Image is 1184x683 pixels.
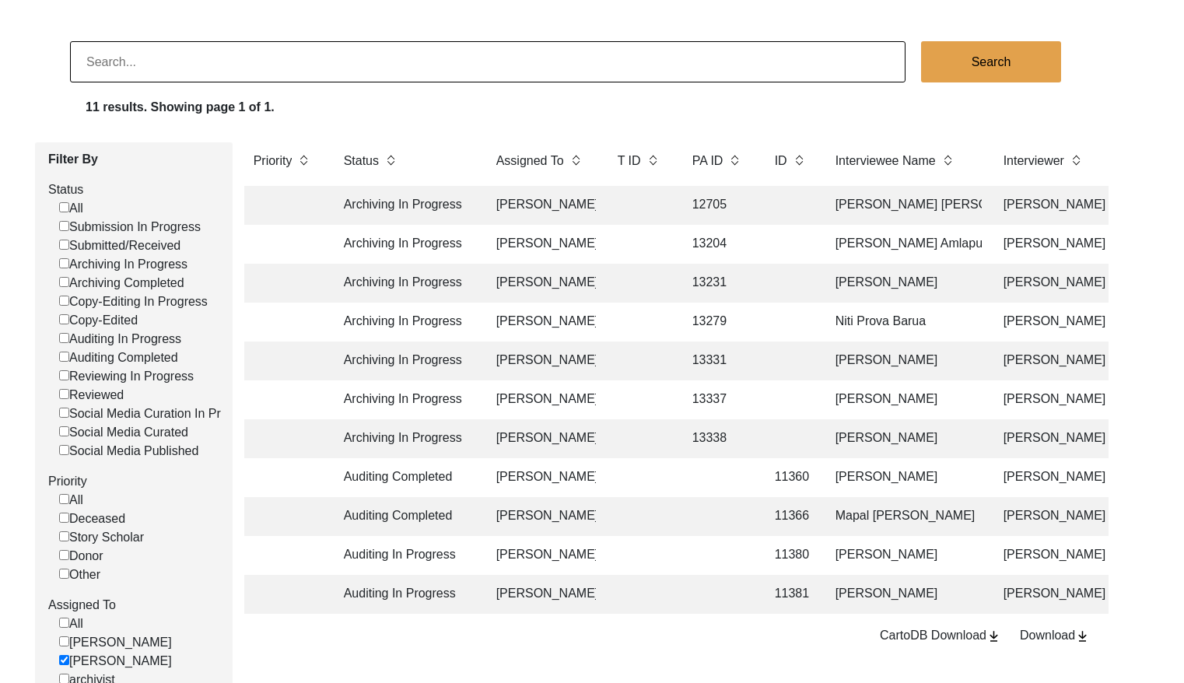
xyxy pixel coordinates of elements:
[59,386,124,405] label: Reviewed
[942,152,953,169] img: sort-button.png
[59,221,69,231] input: Submission In Progress
[335,303,475,341] td: Archiving In Progress
[59,566,100,584] label: Other
[59,510,125,528] label: Deceased
[487,419,596,458] td: [PERSON_NAME]
[59,618,69,628] input: All
[59,547,103,566] label: Donor
[59,655,69,665] input: [PERSON_NAME]
[48,472,221,491] label: Priority
[826,536,982,575] td: [PERSON_NAME]
[826,341,982,380] td: [PERSON_NAME]
[487,225,596,264] td: [PERSON_NAME]
[59,389,69,399] input: Reviewed
[335,419,475,458] td: Archiving In Progress
[683,341,753,380] td: 13331
[826,303,982,341] td: Niti Prova Barua
[986,629,1001,643] img: download-button.png
[344,152,379,170] label: Status
[765,458,814,497] td: 11360
[683,380,753,419] td: 13337
[59,636,69,646] input: [PERSON_NAME]
[729,152,740,169] img: sort-button.png
[48,150,221,169] label: Filter By
[59,236,180,255] label: Submitted/Received
[683,264,753,303] td: 13231
[59,258,69,268] input: Archiving In Progress
[59,370,69,380] input: Reviewing In Progress
[765,536,814,575] td: 11380
[335,341,475,380] td: Archiving In Progress
[59,652,172,671] label: [PERSON_NAME]
[826,419,982,458] td: [PERSON_NAME]
[59,292,208,311] label: Copy-Editing In Progress
[59,333,69,343] input: Auditing In Progress
[59,218,201,236] label: Submission In Progress
[765,497,814,536] td: 11366
[59,528,144,547] label: Story Scholar
[59,513,69,523] input: Deceased
[335,575,475,614] td: Auditing In Progress
[59,405,258,423] label: Social Media Curation In Progress
[385,152,396,169] img: sort-button.png
[826,380,982,419] td: [PERSON_NAME]
[335,225,475,264] td: Archiving In Progress
[618,152,641,170] label: T ID
[487,303,596,341] td: [PERSON_NAME]
[70,41,906,82] input: Search...
[59,277,69,287] input: Archiving Completed
[59,367,194,386] label: Reviewing In Progress
[487,186,596,225] td: [PERSON_NAME]
[496,152,564,170] label: Assigned To
[59,442,198,461] label: Social Media Published
[59,531,69,541] input: Story Scholar
[59,550,69,560] input: Donor
[335,186,475,225] td: Archiving In Progress
[487,575,596,614] td: [PERSON_NAME]
[880,626,1001,645] div: CartoDB Download
[48,596,221,615] label: Assigned To
[1020,626,1090,645] div: Download
[59,569,69,579] input: Other
[59,199,83,218] label: All
[59,255,187,274] label: Archiving In Progress
[59,408,69,418] input: Social Media Curation In Progress
[647,152,658,169] img: sort-button.png
[59,202,69,212] input: All
[59,349,178,367] label: Auditing Completed
[487,380,596,419] td: [PERSON_NAME]
[826,225,982,264] td: [PERSON_NAME] Amlapuri
[298,152,309,169] img: sort-button.png
[683,303,753,341] td: 13279
[59,633,172,652] label: [PERSON_NAME]
[59,426,69,436] input: Social Media Curated
[692,152,723,170] label: PA ID
[826,264,982,303] td: [PERSON_NAME]
[59,274,184,292] label: Archiving Completed
[683,419,753,458] td: 13338
[254,152,292,170] label: Priority
[59,615,83,633] label: All
[487,497,596,536] td: [PERSON_NAME]
[775,152,787,170] label: ID
[826,186,982,225] td: [PERSON_NAME] [PERSON_NAME]
[826,458,982,497] td: [PERSON_NAME]
[826,497,982,536] td: Mapal [PERSON_NAME]
[335,264,475,303] td: Archiving In Progress
[921,41,1061,82] button: Search
[48,180,221,199] label: Status
[59,445,69,455] input: Social Media Published
[59,494,69,504] input: All
[59,296,69,306] input: Copy-Editing In Progress
[487,536,596,575] td: [PERSON_NAME]
[335,458,475,497] td: Auditing Completed
[335,497,475,536] td: Auditing Completed
[59,240,69,250] input: Submitted/Received
[765,575,814,614] td: 11381
[1004,152,1064,170] label: Interviewer
[487,264,596,303] td: [PERSON_NAME]
[835,152,936,170] label: Interviewee Name
[1070,152,1081,169] img: sort-button.png
[59,314,69,324] input: Copy-Edited
[86,98,275,117] label: 11 results. Showing page 1 of 1.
